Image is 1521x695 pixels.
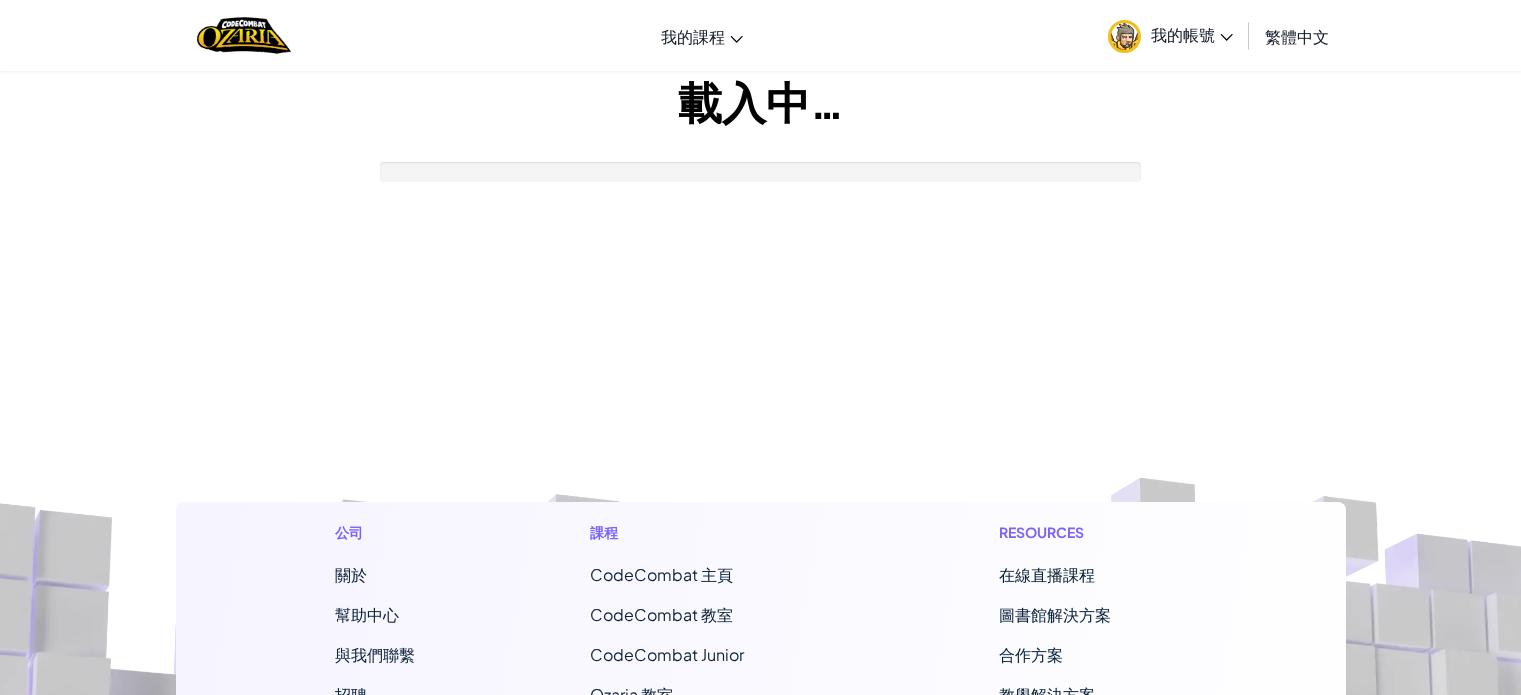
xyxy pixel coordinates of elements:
span: 我的帳號 [1151,24,1233,45]
a: 合作方案 [999,644,1063,665]
a: 幫助中心 [335,604,399,625]
h1: 公司 [335,522,415,543]
a: 關於 [335,564,367,585]
h1: Resources [999,522,1186,543]
img: avatar [1108,20,1141,53]
a: 我的課程 [651,9,753,63]
a: Ozaria by CodeCombat logo [197,15,290,56]
a: 我的帳號 [1098,4,1243,67]
span: 與我們聯繫 [335,644,415,665]
a: CodeCombat Junior [590,644,744,665]
h1: 課程 [590,522,824,543]
a: 在線直播課程 [999,564,1095,585]
a: 圖書館解決方案 [999,604,1111,625]
span: CodeCombat 主頁 [590,564,733,585]
a: CodeCombat 教室 [590,604,733,625]
img: Home [197,15,290,56]
a: 繁體中文 [1255,9,1339,63]
span: 繁體中文 [1265,26,1329,47]
span: 我的課程 [661,26,725,47]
